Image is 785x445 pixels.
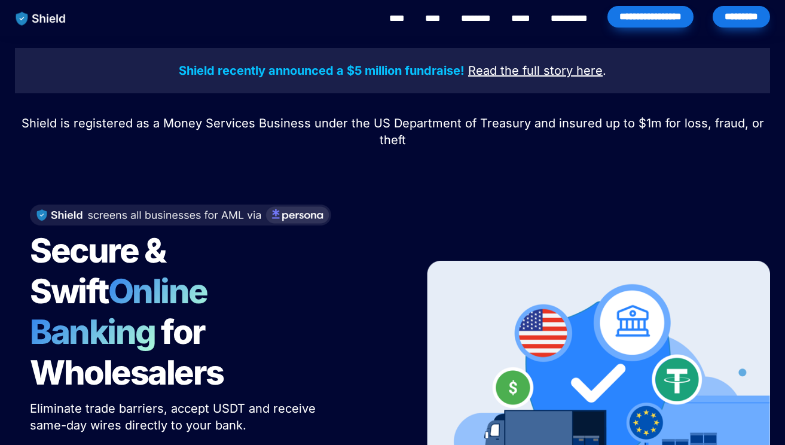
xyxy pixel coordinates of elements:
[22,116,768,147] span: Shield is registered as a Money Services Business under the US Department of Treasury and insured...
[30,271,219,352] span: Online Banking
[603,63,606,78] span: .
[468,63,573,78] u: Read the full story
[30,401,319,432] span: Eliminate trade barriers, accept USDT and receive same-day wires directly to your bank.
[576,65,603,77] a: here
[576,63,603,78] u: here
[30,312,224,393] span: for Wholesalers
[468,65,573,77] a: Read the full story
[30,230,171,312] span: Secure & Swift
[10,6,72,31] img: website logo
[179,63,465,78] strong: Shield recently announced a $5 million fundraise!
